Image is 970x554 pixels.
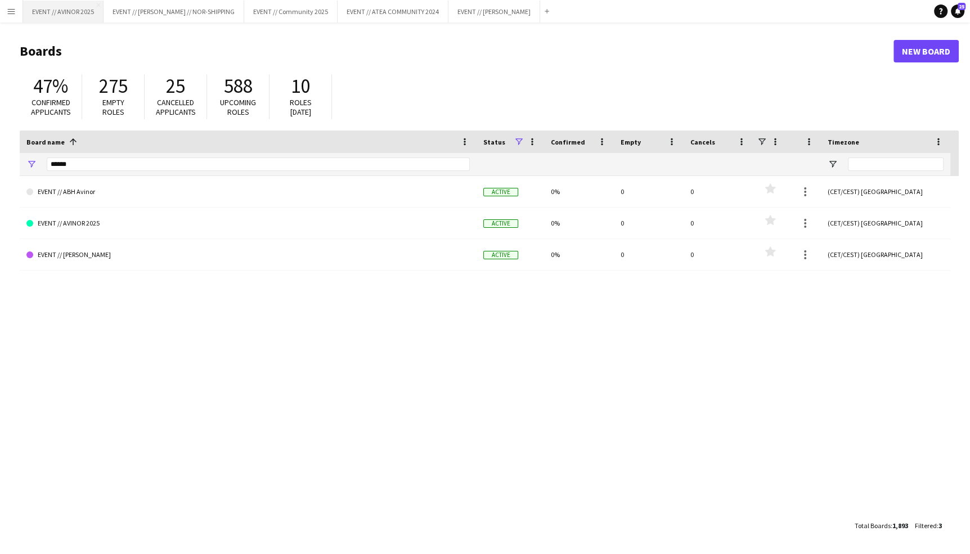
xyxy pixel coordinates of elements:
[291,74,310,98] span: 10
[224,74,253,98] span: 588
[544,239,614,270] div: 0%
[958,3,965,10] span: 25
[448,1,540,22] button: EVENT // [PERSON_NAME]
[31,97,71,117] span: Confirmed applicants
[621,138,641,146] span: Empty
[690,138,715,146] span: Cancels
[23,1,104,22] button: EVENT // AVINOR 2025
[26,239,470,271] a: EVENT // [PERSON_NAME]
[614,208,684,238] div: 0
[47,157,470,171] input: Board name Filter Input
[483,138,505,146] span: Status
[26,138,65,146] span: Board name
[20,43,893,60] h1: Boards
[26,208,470,239] a: EVENT // AVINOR 2025
[544,176,614,207] div: 0%
[855,521,891,530] span: Total Boards
[821,176,950,207] div: (CET/CEST) [GEOGRAPHIC_DATA]
[156,97,196,117] span: Cancelled applicants
[338,1,448,22] button: EVENT // ATEA COMMUNITY 2024
[104,1,244,22] button: EVENT // [PERSON_NAME] // NOR-SHIPPING
[614,239,684,270] div: 0
[551,138,585,146] span: Confirmed
[244,1,338,22] button: EVENT // Community 2025
[828,159,838,169] button: Open Filter Menu
[938,521,942,530] span: 3
[99,74,128,98] span: 275
[848,157,944,171] input: Timezone Filter Input
[828,138,859,146] span: Timezone
[892,521,908,530] span: 1,893
[951,4,964,18] a: 25
[33,74,68,98] span: 47%
[26,159,37,169] button: Open Filter Menu
[915,521,937,530] span: Filtered
[684,208,753,238] div: 0
[102,97,124,117] span: Empty roles
[544,208,614,238] div: 0%
[26,176,470,208] a: EVENT // ABH Avinor
[915,515,942,537] div: :
[684,176,753,207] div: 0
[821,239,950,270] div: (CET/CEST) [GEOGRAPHIC_DATA]
[855,515,908,537] div: :
[684,239,753,270] div: 0
[220,97,256,117] span: Upcoming roles
[483,251,518,259] span: Active
[483,219,518,228] span: Active
[290,97,312,117] span: Roles [DATE]
[166,74,185,98] span: 25
[893,40,959,62] a: New Board
[821,208,950,238] div: (CET/CEST) [GEOGRAPHIC_DATA]
[483,188,518,196] span: Active
[614,176,684,207] div: 0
